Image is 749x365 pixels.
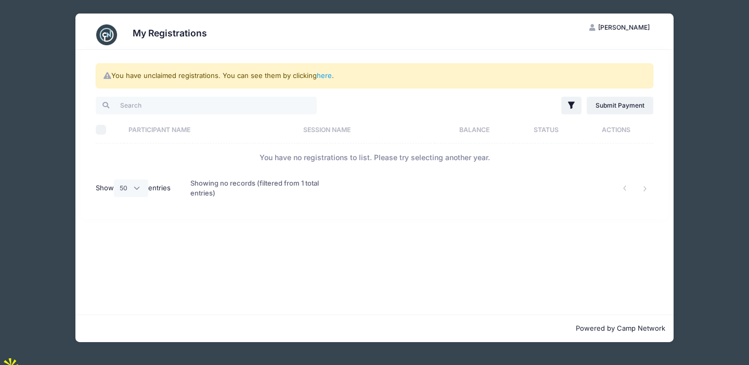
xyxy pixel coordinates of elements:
a: here [317,71,332,80]
a: Submit Payment [587,97,654,114]
th: Balance: activate to sort column ascending [435,116,513,144]
p: Powered by Camp Network [84,323,665,334]
span: [PERSON_NAME] [598,23,650,31]
input: Search [96,97,317,114]
th: Actions: activate to sort column ascending [578,116,653,144]
th: Status: activate to sort column ascending [513,116,578,144]
h3: My Registrations [133,28,207,38]
td: You have no registrations to list. Please try selecting another year. [96,144,653,171]
th: Session Name: activate to sort column ascending [298,116,435,144]
div: Showing no records (filtered from 1 total entries) [190,172,322,205]
button: [PERSON_NAME] [580,19,658,36]
label: Show entries [96,179,171,197]
img: CampNetwork [96,24,117,45]
th: Select All [96,116,124,144]
select: Showentries [114,179,148,197]
th: Participant Name: activate to sort column ascending [124,116,299,144]
div: You have unclaimed registrations. You can see them by clicking . [96,63,653,88]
